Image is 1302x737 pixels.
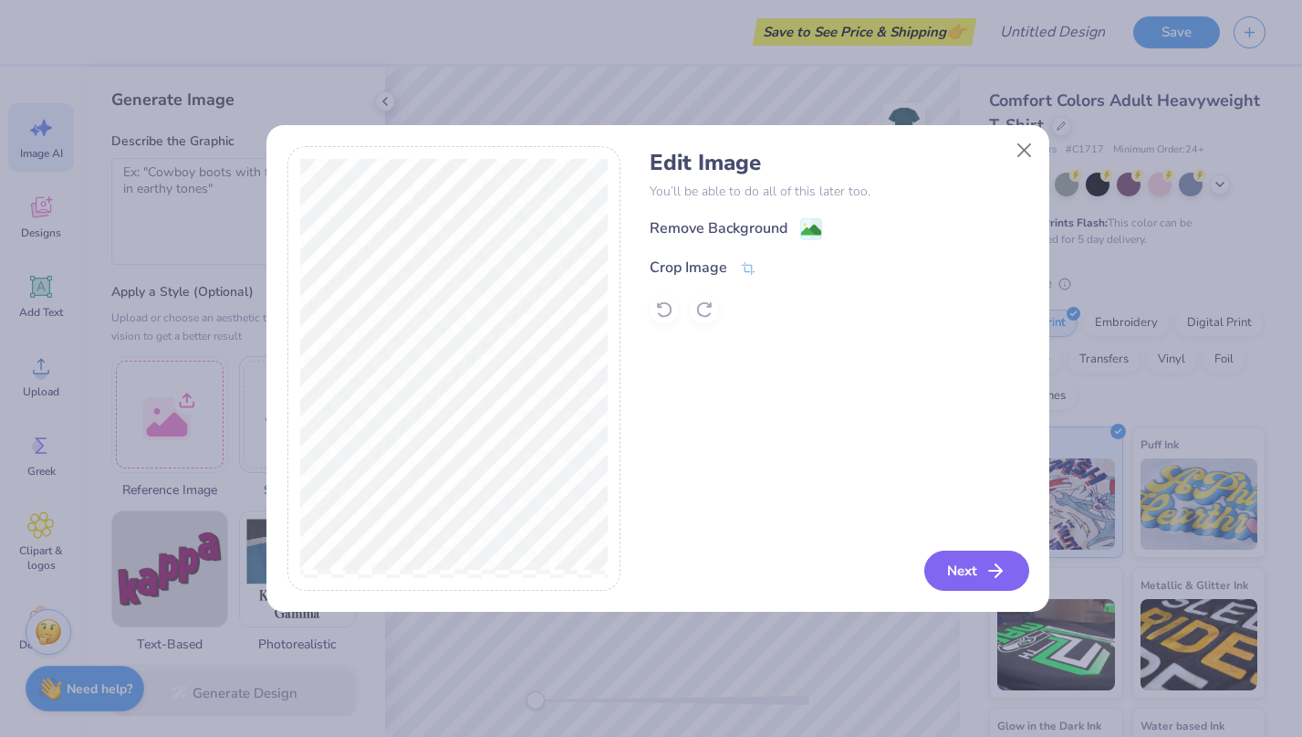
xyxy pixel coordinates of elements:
button: Next [924,551,1029,591]
h4: Edit Image [650,150,1028,176]
button: Close [1007,133,1042,168]
p: You’ll be able to do all of this later too. [650,182,1028,201]
div: Crop Image [650,257,727,279]
div: Remove Background [650,217,787,239]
